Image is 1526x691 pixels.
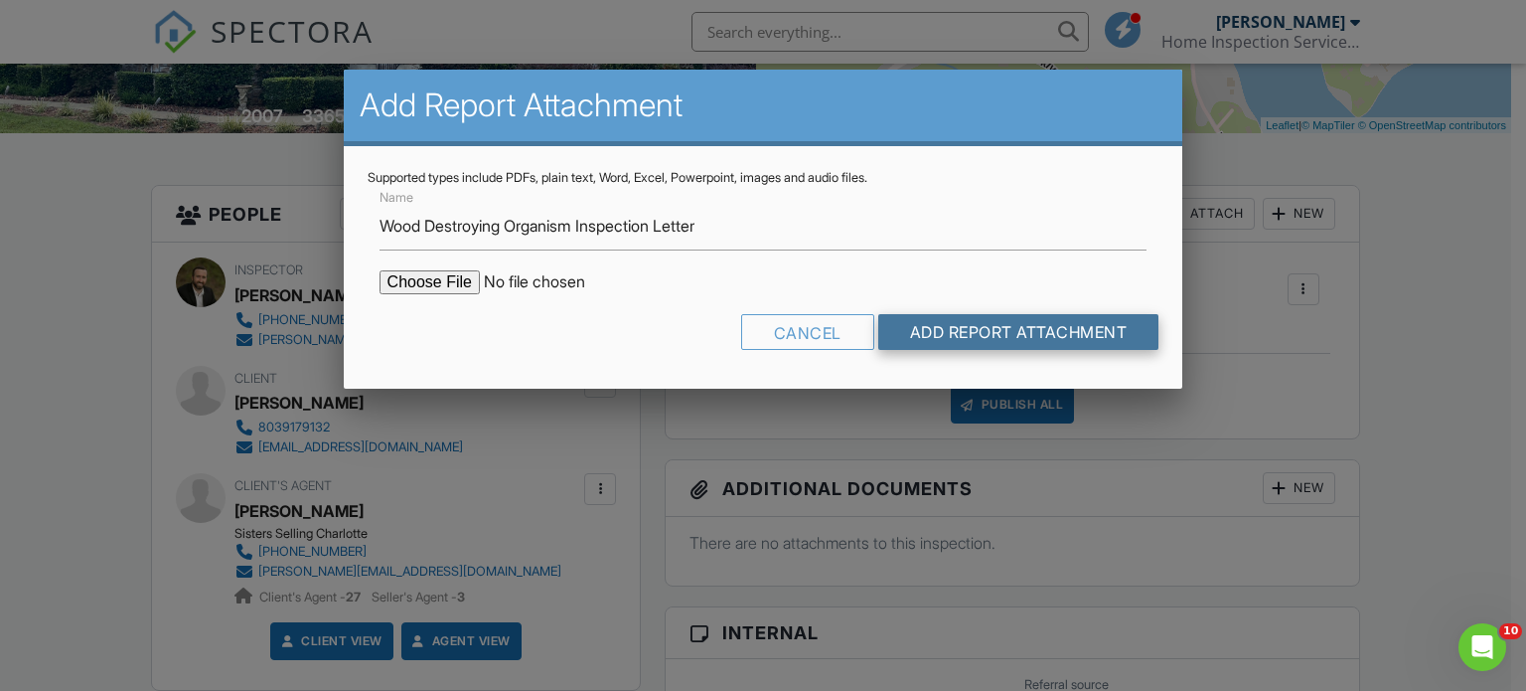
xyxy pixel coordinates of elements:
span: 10 [1499,623,1522,639]
div: Supported types include PDFs, plain text, Word, Excel, Powerpoint, images and audio files. [368,170,1159,186]
iframe: Intercom live chat [1458,623,1506,671]
div: Cancel [741,314,874,350]
h2: Add Report Attachment [360,86,1167,125]
input: Add Report Attachment [878,314,1159,350]
label: Name [380,189,413,207]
